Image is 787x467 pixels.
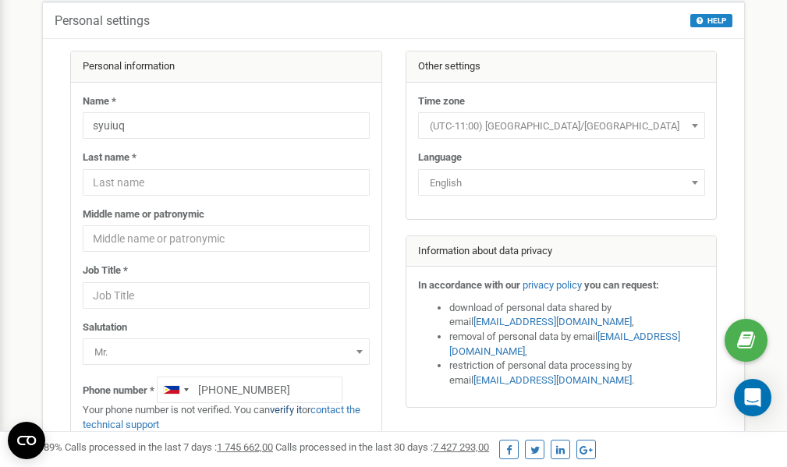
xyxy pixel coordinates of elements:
[83,169,370,196] input: Last name
[449,331,680,357] a: [EMAIL_ADDRESS][DOMAIN_NAME]
[71,51,381,83] div: Personal information
[424,172,700,194] span: English
[418,279,520,291] strong: In accordance with our
[449,359,705,387] li: restriction of personal data processing by email .
[83,207,204,222] label: Middle name or patronymic
[418,94,465,109] label: Time zone
[270,404,302,416] a: verify it
[83,320,127,335] label: Salutation
[217,441,273,453] u: 1 745 662,00
[83,264,128,278] label: Job Title *
[88,341,364,363] span: Mr.
[83,282,370,309] input: Job Title
[406,51,717,83] div: Other settings
[8,422,45,459] button: Open CMP widget
[83,112,370,139] input: Name
[418,169,705,196] span: English
[584,279,659,291] strong: you can request:
[690,14,732,27] button: HELP
[65,441,273,453] span: Calls processed in the last 7 days :
[83,404,360,430] a: contact the technical support
[157,377,342,403] input: +1-800-555-55-55
[83,94,116,109] label: Name *
[83,403,370,432] p: Your phone number is not verified. You can or
[449,330,705,359] li: removal of personal data by email ,
[158,377,193,402] div: Telephone country code
[473,316,632,327] a: [EMAIL_ADDRESS][DOMAIN_NAME]
[418,112,705,139] span: (UTC-11:00) Pacific/Midway
[83,150,136,165] label: Last name *
[433,441,489,453] u: 7 427 293,00
[424,115,700,137] span: (UTC-11:00) Pacific/Midway
[406,236,717,267] div: Information about data privacy
[55,14,150,28] h5: Personal settings
[734,379,771,416] div: Open Intercom Messenger
[275,441,489,453] span: Calls processed in the last 30 days :
[83,384,154,398] label: Phone number *
[473,374,632,386] a: [EMAIL_ADDRESS][DOMAIN_NAME]
[83,338,370,365] span: Mr.
[449,301,705,330] li: download of personal data shared by email ,
[83,225,370,252] input: Middle name or patronymic
[418,150,462,165] label: Language
[523,279,582,291] a: privacy policy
